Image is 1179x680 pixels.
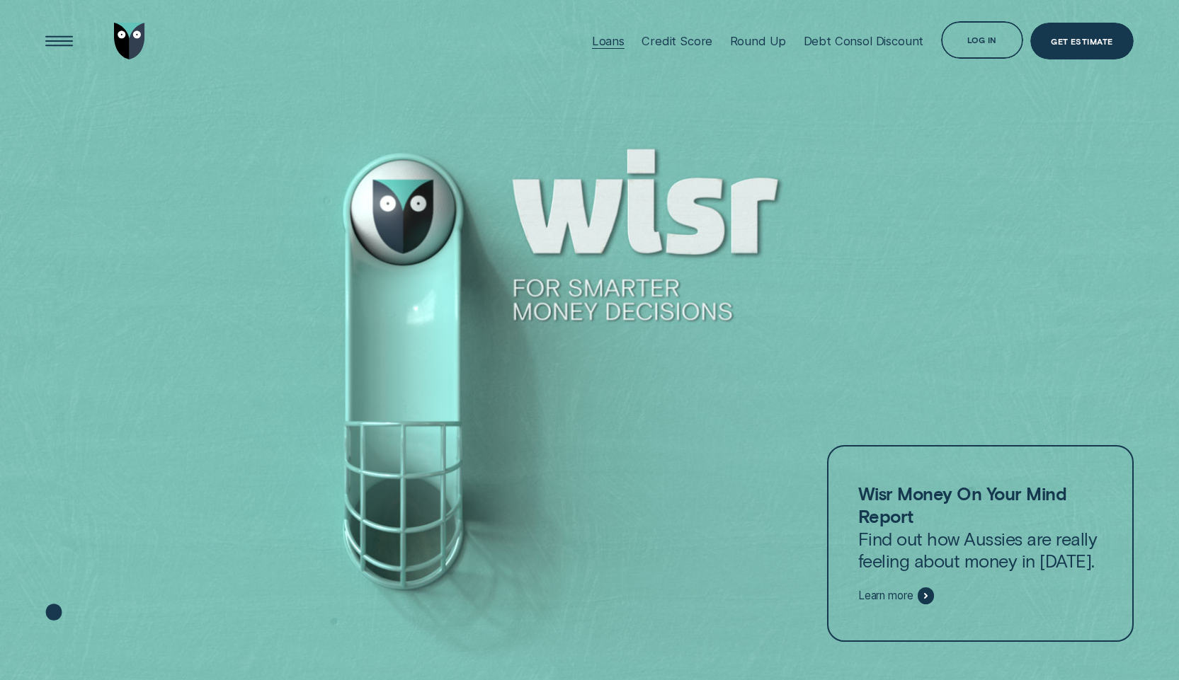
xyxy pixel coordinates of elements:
[642,34,712,48] div: Credit Score
[1030,23,1134,59] a: Get Estimate
[941,21,1024,58] button: Log in
[827,445,1134,642] a: Wisr Money On Your Mind ReportFind out how Aussies are really feeling about money in [DATE].Learn...
[114,23,145,59] img: Wisr
[858,483,1103,572] p: Find out how Aussies are really feeling about money in [DATE].
[592,34,625,48] div: Loans
[858,483,1066,526] strong: Wisr Money On Your Mind Report
[40,23,77,59] button: Open Menu
[804,34,924,48] div: Debt Consol Discount
[730,34,787,48] div: Round Up
[858,589,913,602] span: Learn more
